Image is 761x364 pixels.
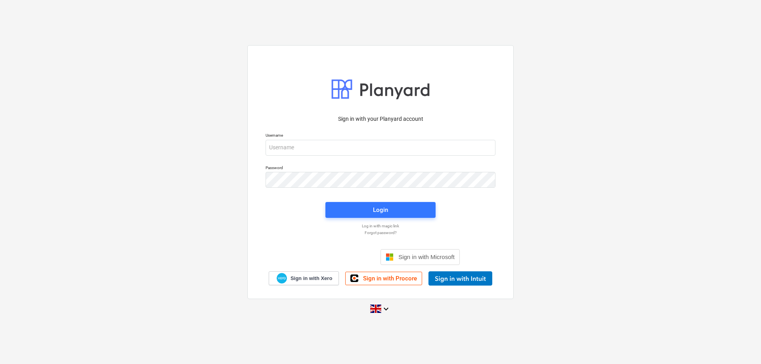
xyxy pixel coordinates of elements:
[277,273,287,284] img: Xero logo
[363,275,417,282] span: Sign in with Procore
[381,304,391,314] i: keyboard_arrow_down
[262,230,499,235] a: Forgot password?
[266,140,495,156] input: Username
[266,115,495,123] p: Sign in with your Planyard account
[386,253,394,261] img: Microsoft logo
[262,223,499,229] a: Log in with magic link
[291,275,332,282] span: Sign in with Xero
[266,165,495,172] p: Password
[398,253,455,260] span: Sign in with Microsoft
[345,272,422,285] a: Sign in with Procore
[325,202,436,218] button: Login
[373,205,388,215] div: Login
[297,248,378,266] iframe: Sign in with Google Button
[269,271,339,285] a: Sign in with Xero
[301,248,374,266] div: Sign in with Google. Opens in new tab
[266,133,495,139] p: Username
